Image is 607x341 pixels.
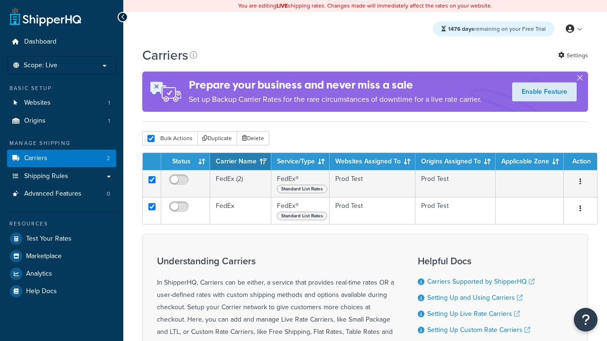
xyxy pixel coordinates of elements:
[7,94,116,112] li: Websites
[7,185,116,203] li: Advanced Features
[10,7,81,26] a: ShipperHQ Home
[7,112,116,130] a: Origins 1
[7,33,116,51] a: Dashboard
[161,153,210,170] th: Status: activate to sort column ascending
[210,170,271,197] td: FedEx (2)
[330,197,415,224] td: Prod Test
[277,212,327,220] span: Standard List Rates
[7,220,116,228] div: Resources
[189,93,482,106] p: Set up Backup Carrier Rates for the rare circumstances of downtime for a live rate carrier.
[7,139,116,147] div: Manage Shipping
[197,131,237,145] button: Duplicate
[189,77,482,93] h4: Prepare your business and never miss a sale
[7,185,116,203] a: Advanced Features 0
[277,185,327,193] span: Standard List Rates
[276,1,288,10] b: LIVE
[448,25,474,33] strong: 1476 days
[24,38,56,46] span: Dashboard
[496,153,564,170] th: Applicable Zone: activate to sort column ascending
[330,170,415,197] td: Prod Test
[427,325,530,335] a: Setting Up Custom Rate Carriers
[210,197,271,224] td: FedEx
[24,99,51,107] span: Websites
[415,170,496,197] td: Prod Test
[433,21,554,36] div: remaining on your Free Trial
[26,287,57,296] span: Help Docs
[427,277,534,287] a: Carriers Supported by ShipperHQ
[418,256,542,266] h3: Helpful Docs
[427,293,523,303] a: Setting Up and Using Carriers
[24,154,47,162] span: Carriers
[330,153,415,170] th: Websites Assigned To: activate to sort column ascending
[415,197,496,224] td: Prod Test
[107,154,110,162] span: 2
[107,190,110,198] span: 0
[157,256,394,266] h3: Understanding Carriers
[7,84,116,92] div: Basic Setup
[512,82,577,101] a: Enable Feature
[7,248,116,265] a: Marketplace
[108,99,110,107] span: 1
[271,153,330,170] th: Service/Type: activate to sort column ascending
[7,150,116,167] li: Carriers
[142,46,188,64] h1: Carriers
[26,252,62,260] span: Marketplace
[142,72,189,112] img: ad-rules-rateshop-fe6ec290ccb7230408bd80ed9643f0289d75e0ffd9eb532fc0e269fcd187b520.png
[415,153,496,170] th: Origins Assigned To: activate to sort column ascending
[24,172,68,180] span: Shipping Rules
[7,94,116,112] a: Websites 1
[271,170,330,197] td: FedEx®
[237,131,269,145] button: Delete
[210,153,271,170] th: Carrier Name: activate to sort column ascending
[564,153,597,170] th: Action
[574,308,598,332] button: Open Resource Center
[142,131,198,145] button: Bulk Actions
[7,265,116,282] a: Analytics
[7,112,116,130] li: Origins
[7,168,116,185] a: Shipping Rules
[7,230,116,247] a: Test Your Rates
[108,117,110,125] span: 1
[7,283,116,300] a: Help Docs
[24,117,46,125] span: Origins
[427,309,520,319] a: Setting Up Live Rate Carriers
[7,150,116,167] a: Carriers 2
[26,235,72,243] span: Test Your Rates
[558,49,588,62] a: Settings
[271,197,330,224] td: FedEx®
[26,270,52,278] span: Analytics
[24,62,57,70] span: Scope: Live
[24,190,82,198] span: Advanced Features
